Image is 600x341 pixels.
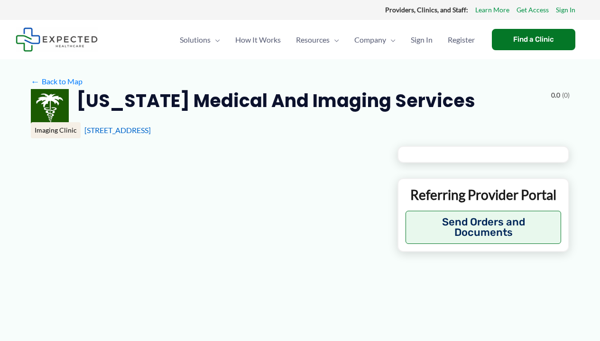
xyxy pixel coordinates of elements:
span: Menu Toggle [211,23,220,56]
a: ResourcesMenu Toggle [288,23,347,56]
a: Register [440,23,482,56]
span: Solutions [180,23,211,56]
a: ←Back to Map [31,74,83,89]
h2: [US_STATE] Medical and Imaging Services [76,89,475,112]
span: Menu Toggle [330,23,339,56]
span: Register [448,23,475,56]
span: ← [31,77,40,86]
span: Resources [296,23,330,56]
a: How It Works [228,23,288,56]
span: Menu Toggle [386,23,396,56]
a: CompanyMenu Toggle [347,23,403,56]
span: How It Works [235,23,281,56]
a: Get Access [517,4,549,16]
span: Sign In [411,23,433,56]
a: Sign In [556,4,575,16]
nav: Primary Site Navigation [172,23,482,56]
button: Send Orders and Documents [406,211,562,244]
span: (0) [562,89,570,101]
strong: Providers, Clinics, and Staff: [385,6,468,14]
span: 0.0 [551,89,560,101]
a: SolutionsMenu Toggle [172,23,228,56]
img: Expected Healthcare Logo - side, dark font, small [16,27,98,52]
div: Imaging Clinic [31,122,81,138]
a: [STREET_ADDRESS] [84,126,151,135]
p: Referring Provider Portal [406,186,562,203]
a: Learn More [475,4,509,16]
span: Company [354,23,386,56]
a: Sign In [403,23,440,56]
a: Find a Clinic [492,29,575,50]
